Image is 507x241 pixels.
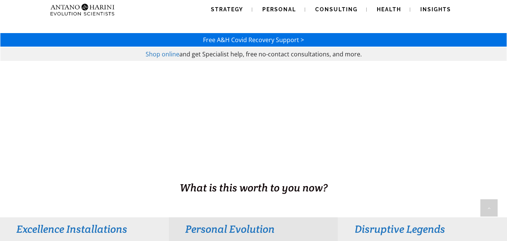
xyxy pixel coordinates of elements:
[262,6,296,12] span: Personal
[179,50,362,58] span: and get Specialist help, free no-contact consultations, and more.
[185,222,321,236] h3: Personal Evolution
[17,222,152,236] h3: Excellence Installations
[315,6,358,12] span: Consulting
[180,181,328,194] span: What is this worth to you now?
[420,6,451,12] span: Insights
[146,50,179,58] a: Shop online
[355,222,490,236] h3: Disruptive Legends
[211,6,243,12] span: Strategy
[203,36,304,44] a: Free A&H Covid Recovery Support >
[1,164,506,180] h1: BUSINESS. HEALTH. Family. Legacy
[377,6,401,12] span: Health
